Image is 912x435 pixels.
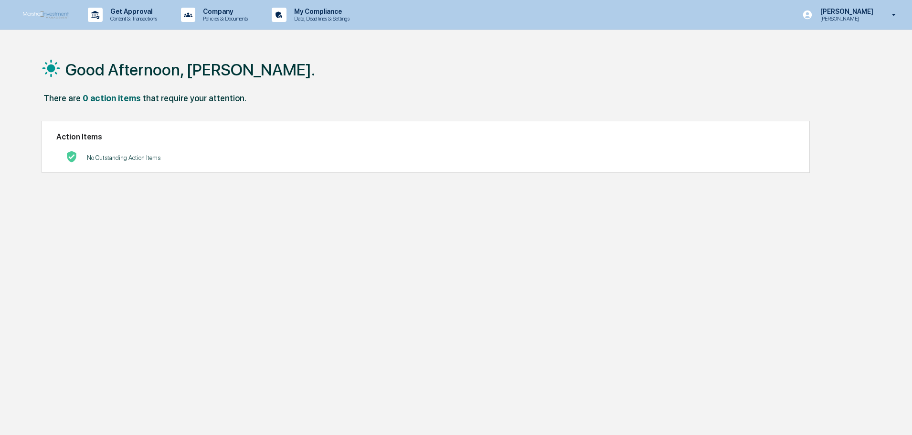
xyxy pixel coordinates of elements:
[56,132,795,141] h2: Action Items
[286,15,354,22] p: Data, Deadlines & Settings
[143,93,246,103] div: that require your attention.
[87,154,160,161] p: No Outstanding Action Items
[195,8,253,15] p: Company
[83,93,141,103] div: 0 action items
[103,8,162,15] p: Get Approval
[813,8,878,15] p: [PERSON_NAME]
[23,11,69,19] img: logo
[65,60,315,79] h1: Good Afternoon, [PERSON_NAME].
[813,15,878,22] p: [PERSON_NAME]
[103,15,162,22] p: Content & Transactions
[286,8,354,15] p: My Compliance
[43,93,81,103] div: There are
[66,151,77,162] img: No Actions logo
[195,15,253,22] p: Policies & Documents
